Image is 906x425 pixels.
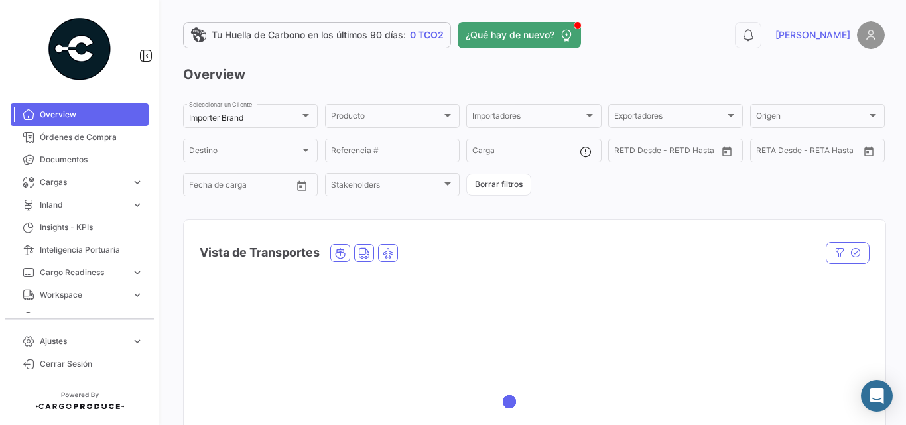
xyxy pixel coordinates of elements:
[756,113,867,123] span: Origen
[11,126,149,149] a: Órdenes de Compra
[40,154,143,166] span: Documentos
[458,22,581,48] button: ¿Qué hay de nuevo?
[40,221,143,233] span: Insights - KPIs
[331,245,350,261] button: Ocean
[131,199,143,211] span: expand_more
[466,29,554,42] span: ¿Qué hay de nuevo?
[11,306,149,329] a: Programas
[200,243,320,262] h4: Vista de Transportes
[861,380,893,412] div: Abrir Intercom Messenger
[40,335,126,347] span: Ajustes
[189,148,300,157] span: Destino
[756,148,780,157] input: Desde
[472,113,583,123] span: Importadores
[717,141,737,161] button: Open calendar
[222,182,271,192] input: Hasta
[647,148,696,157] input: Hasta
[614,113,725,123] span: Exportadores
[11,149,149,171] a: Documentos
[131,267,143,278] span: expand_more
[379,245,397,261] button: Air
[292,176,312,196] button: Open calendar
[789,148,838,157] input: Hasta
[11,216,149,239] a: Insights - KPIs
[11,239,149,261] a: Inteligencia Portuaria
[131,289,143,301] span: expand_more
[183,65,885,84] h3: Overview
[614,148,638,157] input: Desde
[46,16,113,82] img: powered-by.png
[189,113,243,123] mat-select-trigger: Importer Brand
[40,289,126,301] span: Workspace
[40,267,126,278] span: Cargo Readiness
[40,109,143,121] span: Overview
[355,245,373,261] button: Land
[11,103,149,126] a: Overview
[466,174,531,196] button: Borrar filtros
[40,244,143,256] span: Inteligencia Portuaria
[859,141,879,161] button: Open calendar
[331,182,442,192] span: Stakeholders
[189,182,213,192] input: Desde
[131,335,143,347] span: expand_more
[40,312,143,324] span: Programas
[857,21,885,49] img: placeholder-user.png
[40,358,143,370] span: Cerrar Sesión
[183,22,451,48] a: Tu Huella de Carbono en los últimos 90 días:0 TCO2
[40,176,126,188] span: Cargas
[131,176,143,188] span: expand_more
[40,131,143,143] span: Órdenes de Compra
[331,113,442,123] span: Producto
[775,29,850,42] span: [PERSON_NAME]
[40,199,126,211] span: Inland
[410,29,444,42] span: 0 TCO2
[212,29,406,42] span: Tu Huella de Carbono en los últimos 90 días:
